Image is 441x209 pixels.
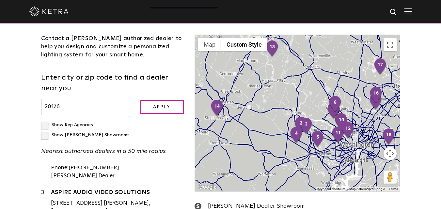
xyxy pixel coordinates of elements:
[373,58,387,76] div: 17
[41,35,185,59] div: Contact a [PERSON_NAME] authorized dealer to help you design and customize a personalized lightin...
[328,96,342,113] div: 8
[384,171,397,184] button: Drag Pegman onto the map to open Street View
[369,86,383,104] div: 16
[317,187,345,191] button: Keyboard shortcuts
[210,99,224,117] div: 14
[140,100,184,114] input: Apply
[41,72,185,94] label: Enter city or zip code to find a dealer near you
[311,130,324,148] div: 5
[197,183,218,191] a: Open this area in Google Maps (opens a new window)
[404,8,412,14] img: Hamburger%20Nav.svg
[41,133,130,137] label: Show [PERSON_NAME] Showrooms
[384,38,397,51] button: Toggle fullscreen view
[51,164,185,172] div: [PHONE_NUMBER]
[51,173,115,179] strong: [PERSON_NAME] Dealer
[197,183,218,191] img: Google
[29,7,69,16] img: ketra-logo-2019-white
[41,99,130,115] input: Enter city or zip code
[299,117,313,135] div: 3
[334,113,348,130] div: 9
[384,147,397,160] button: Map camera controls
[369,93,383,111] div: 15
[389,187,398,191] a: Terms (opens in new tab)
[198,38,221,51] button: Show street map
[349,187,385,191] span: Map data ©2025 Google
[41,123,93,127] label: Show Rep Agencies
[389,8,398,16] img: search icon
[331,126,345,144] div: 11
[51,165,69,171] strong: Phone:
[221,38,267,51] button: Custom Style
[51,189,185,198] a: ASPIRE AUDIO VIDEO SOLUTIONS
[327,102,340,119] div: 7
[290,127,303,144] div: 4
[41,147,185,156] p: Nearest authorized dealers in a 50 mile radius.
[382,128,396,146] div: 18
[294,116,308,134] div: 2
[265,40,279,58] div: 13
[335,113,348,131] div: 10
[341,122,355,139] div: 12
